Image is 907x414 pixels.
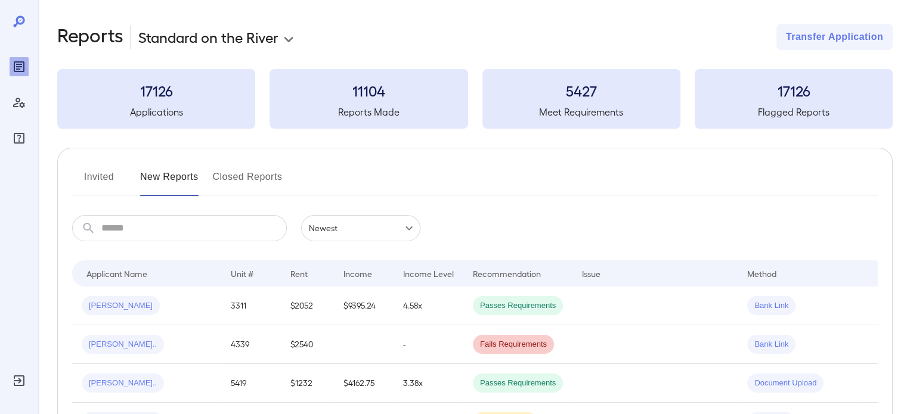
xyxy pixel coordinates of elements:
h3: 11104 [270,81,468,100]
td: $2540 [281,325,334,364]
h3: 5427 [482,81,680,100]
div: Unit # [231,266,253,281]
button: Closed Reports [213,167,283,196]
td: 4.58x [394,287,463,325]
span: [PERSON_NAME].. [82,339,164,350]
span: [PERSON_NAME].. [82,378,164,389]
span: Document Upload [747,378,824,389]
div: Income Level [403,266,454,281]
h5: Flagged Reports [695,105,893,119]
button: Invited [72,167,126,196]
button: Row Actions [870,296,889,315]
span: Passes Requirements [473,378,563,389]
button: New Reports [140,167,199,196]
td: 3311 [221,287,281,325]
button: Row Actions [870,335,889,354]
td: 3.38x [394,364,463,403]
div: Reports [10,57,29,76]
span: Bank Link [747,300,795,312]
h5: Meet Requirements [482,105,680,119]
span: Passes Requirements [473,300,563,312]
p: Standard on the River [138,27,278,46]
button: Transfer Application [776,24,893,50]
span: Fails Requirements [473,339,554,350]
h3: 17126 [57,81,255,100]
span: Bank Link [747,339,795,350]
td: $1232 [281,364,334,403]
div: Income [343,266,372,281]
button: Row Actions [870,373,889,393]
h3: 17126 [695,81,893,100]
h5: Reports Made [270,105,468,119]
div: Log Out [10,371,29,390]
h5: Applications [57,105,255,119]
h2: Reports [57,24,123,50]
div: Newest [301,215,420,241]
div: Issue [582,266,601,281]
div: Recommendation [473,266,541,281]
td: $2052 [281,287,334,325]
td: 5419 [221,364,281,403]
div: Manage Users [10,93,29,112]
div: FAQ [10,129,29,148]
summary: 17126Applications11104Reports Made5427Meet Requirements17126Flagged Reports [57,69,893,129]
div: Rent [290,266,309,281]
td: $9395.24 [334,287,394,325]
span: [PERSON_NAME] [82,300,160,312]
div: Method [747,266,776,281]
td: $4162.75 [334,364,394,403]
td: - [394,325,463,364]
div: Applicant Name [86,266,147,281]
td: 4339 [221,325,281,364]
